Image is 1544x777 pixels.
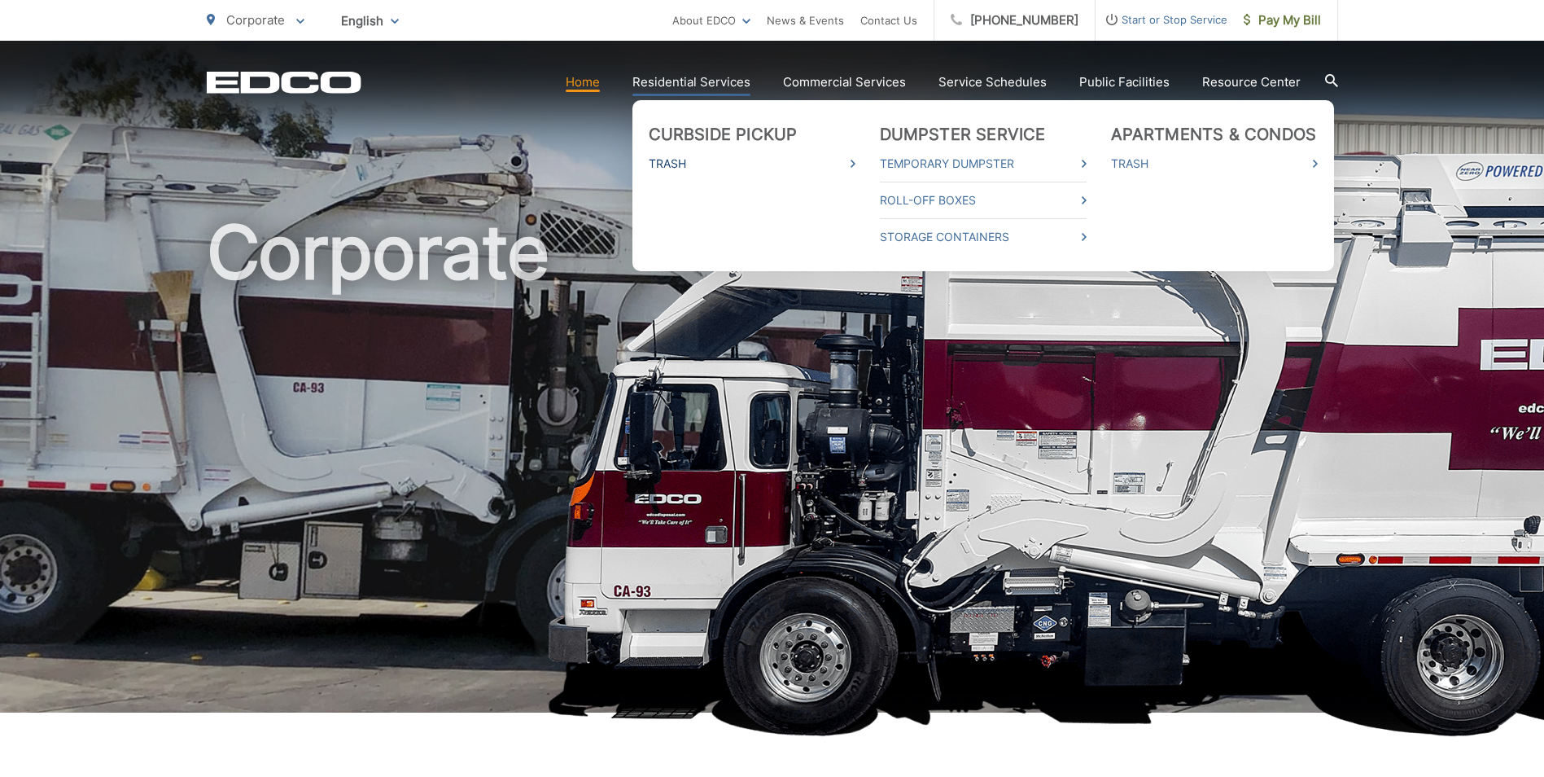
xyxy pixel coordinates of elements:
a: Public Facilities [1079,72,1170,92]
a: Commercial Services [783,72,906,92]
a: Storage Containers [880,227,1087,247]
a: Resource Center [1202,72,1301,92]
a: Home [566,72,600,92]
a: Service Schedules [938,72,1047,92]
a: Contact Us [860,11,917,30]
a: Apartments & Condos [1111,125,1317,144]
h1: Corporate [207,212,1338,727]
a: Roll-Off Boxes [880,191,1087,210]
a: News & Events [767,11,844,30]
a: Temporary Dumpster [880,154,1087,173]
a: EDCD logo. Return to the homepage. [207,71,361,94]
span: English [329,7,411,35]
a: Curbside Pickup [649,125,798,144]
a: Residential Services [632,72,750,92]
a: Dumpster Service [880,125,1046,144]
a: About EDCO [672,11,750,30]
span: Pay My Bill [1244,11,1321,30]
a: Trash [1111,154,1318,173]
span: Corporate [226,12,285,28]
a: Trash [649,154,855,173]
